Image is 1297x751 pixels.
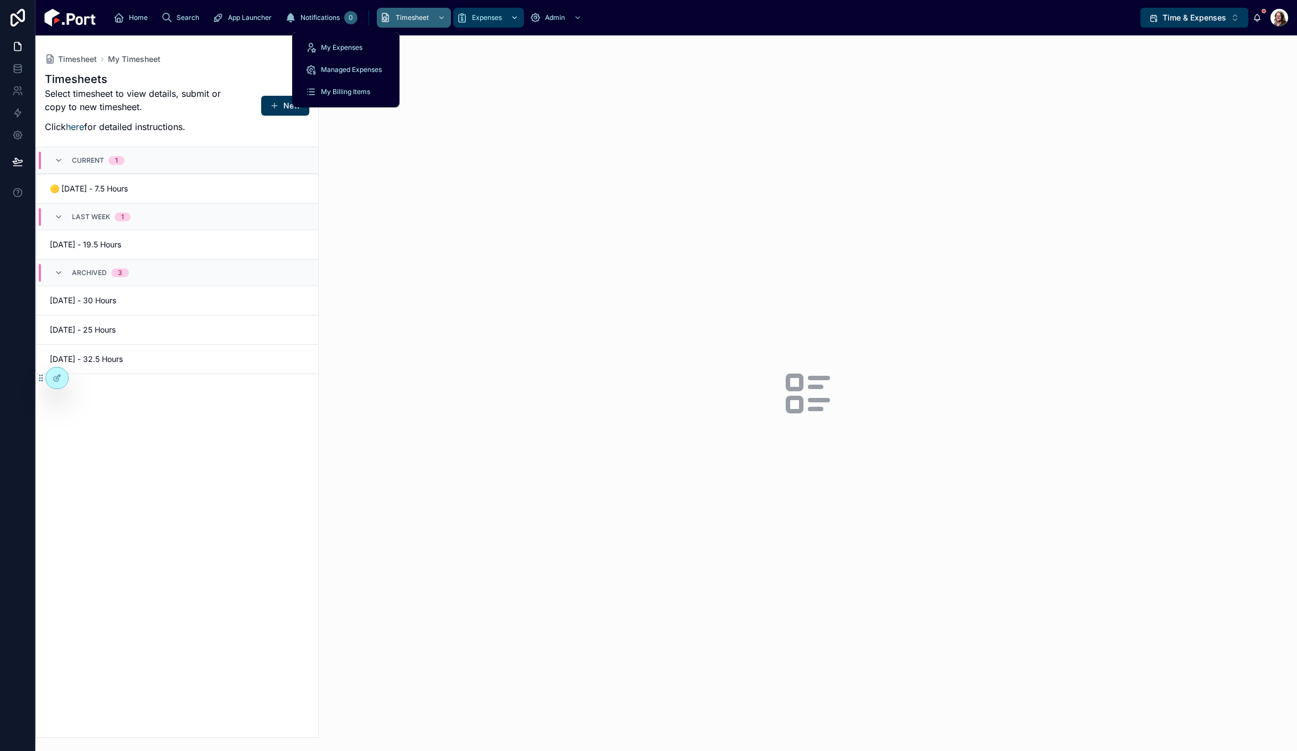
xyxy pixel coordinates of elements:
[526,8,587,28] a: Admin
[50,354,171,365] span: [DATE] - 32.5 Hours
[110,8,155,28] a: Home
[1163,12,1226,23] span: Time & Expenses
[228,13,272,22] span: App Launcher
[344,11,357,24] div: 0
[377,8,451,28] a: Timesheet
[545,13,565,22] span: Admin
[72,213,110,221] span: Last Week
[45,54,97,65] a: Timesheet
[72,156,104,165] span: Current
[299,38,393,58] a: My Expenses
[299,60,393,80] a: Managed Expenses
[50,324,171,335] span: [DATE] - 25 Hours
[453,8,524,28] a: Expenses
[50,183,171,194] span: 🟡 [DATE] - 7.5 Hours
[37,315,318,344] a: [DATE] - 25 Hours
[261,96,309,116] button: New
[58,54,97,65] span: Timesheet
[321,43,362,52] span: My Expenses
[321,87,370,96] span: My Billing Items
[45,120,226,133] p: Click for detailed instructions.
[66,121,84,132] a: here
[158,8,207,28] a: Search
[45,87,226,113] p: Select timesheet to view details, submit or copy to new timesheet.
[118,268,122,277] div: 3
[321,65,382,74] span: Managed Expenses
[105,6,1140,30] div: scrollable content
[108,54,160,65] a: My Timesheet
[37,286,318,315] a: [DATE] - 30 Hours
[209,8,279,28] a: App Launcher
[50,295,171,306] span: [DATE] - 30 Hours
[115,156,118,165] div: 1
[300,13,340,22] span: Notifications
[37,230,318,259] a: [DATE] - 19.5 Hours
[1140,8,1248,28] button: Select Button
[50,239,171,250] span: [DATE] - 19.5 Hours
[472,13,502,22] span: Expenses
[121,213,124,221] div: 1
[37,174,318,203] a: 🟡 [DATE] - 7.5 Hours
[129,13,148,22] span: Home
[72,268,107,277] span: Archived
[299,82,393,102] a: My Billing Items
[37,344,318,374] a: [DATE] - 32.5 Hours
[282,8,361,28] a: Notifications0
[44,9,96,27] img: App logo
[45,71,226,87] h1: Timesheets
[177,13,199,22] span: Search
[396,13,429,22] span: Timesheet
